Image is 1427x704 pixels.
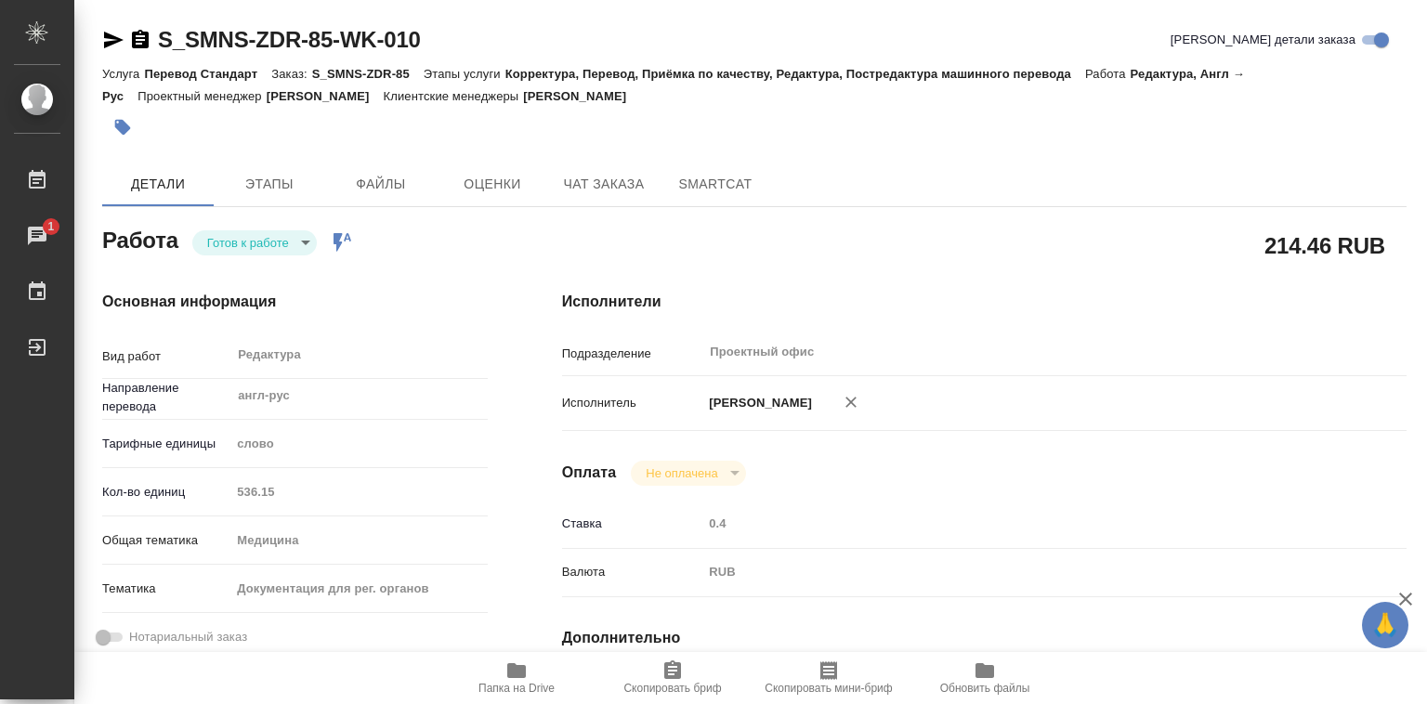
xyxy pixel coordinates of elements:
[765,682,892,695] span: Скопировать мини-бриф
[102,531,230,550] p: Общая тематика
[671,173,760,196] span: SmartCat
[5,213,70,259] a: 1
[230,573,487,605] div: Документация для рег. органов
[113,173,203,196] span: Детали
[595,652,751,704] button: Скопировать бриф
[523,89,640,103] p: [PERSON_NAME]
[36,217,65,236] span: 1
[562,394,703,412] p: Исполнитель
[940,682,1030,695] span: Обновить файлы
[192,230,317,255] div: Готов к работе
[640,465,723,481] button: Не оплачена
[102,483,230,502] p: Кол-во единиц
[562,563,703,581] p: Валюта
[129,29,151,51] button: Скопировать ссылку
[271,67,311,81] p: Заказ:
[102,379,230,416] p: Направление перевода
[1369,606,1401,645] span: 🙏
[907,652,1063,704] button: Обновить файлы
[478,682,555,695] span: Папка на Drive
[384,89,524,103] p: Клиентские менеджеры
[102,435,230,453] p: Тарифные единицы
[562,345,703,363] p: Подразделение
[1264,229,1385,261] h2: 214.46 RUB
[129,628,247,646] span: Нотариальный заказ
[1362,602,1408,648] button: 🙏
[102,347,230,366] p: Вид работ
[631,461,745,486] div: Готов к работе
[831,382,871,423] button: Удалить исполнителя
[562,291,1407,313] h4: Исполнители
[424,67,505,81] p: Этапы услуги
[559,173,648,196] span: Чат заказа
[1171,31,1355,49] span: [PERSON_NAME] детали заказа
[702,394,812,412] p: [PERSON_NAME]
[102,291,488,313] h4: Основная информация
[336,173,425,196] span: Файлы
[102,29,124,51] button: Скопировать ссылку для ЯМессенджера
[102,222,178,255] h2: Работа
[102,67,144,81] p: Услуга
[202,235,295,251] button: Готов к работе
[267,89,384,103] p: [PERSON_NAME]
[562,462,617,484] h4: Оплата
[439,652,595,704] button: Папка на Drive
[230,428,487,460] div: слово
[702,556,1336,588] div: RUB
[230,478,487,505] input: Пустое поле
[158,27,421,52] a: S_SMNS-ZDR-85-WK-010
[448,173,537,196] span: Оценки
[562,515,703,533] p: Ставка
[102,107,143,148] button: Добавить тэг
[312,67,424,81] p: S_SMNS-ZDR-85
[751,652,907,704] button: Скопировать мини-бриф
[137,89,266,103] p: Проектный менеджер
[102,580,230,598] p: Тематика
[230,525,487,556] div: Медицина
[702,510,1336,537] input: Пустое поле
[505,67,1085,81] p: Корректура, Перевод, Приёмка по качеству, Редактура, Постредактура машинного перевода
[144,67,271,81] p: Перевод Стандарт
[562,627,1407,649] h4: Дополнительно
[225,173,314,196] span: Этапы
[1085,67,1131,81] p: Работа
[623,682,721,695] span: Скопировать бриф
